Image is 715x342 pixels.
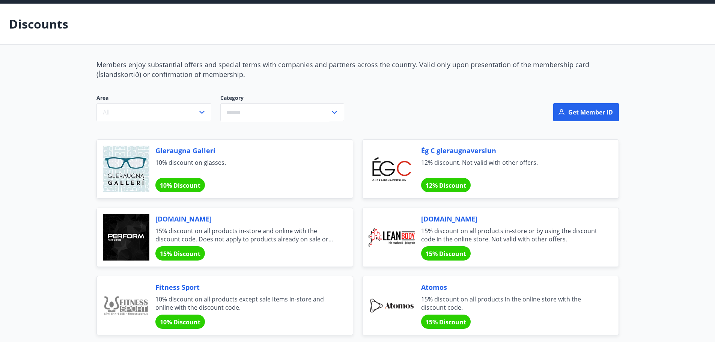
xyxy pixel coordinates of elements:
[155,158,335,175] span: 10% discount on glasses.
[426,318,466,326] span: 15% Discount
[553,103,619,121] button: Get member ID
[426,250,466,258] span: 15% Discount
[96,94,211,103] span: Area
[421,158,601,175] span: 12% discount. Not valid with other offers.
[96,103,211,121] button: All
[421,227,601,243] span: 15% discount on all products in-store or by using the discount code in the online store. Not vali...
[155,146,335,155] span: Gleraugna Gallerí
[160,318,200,326] span: 10% Discount
[421,214,601,224] span: [DOMAIN_NAME]
[160,250,200,258] span: 15% Discount
[220,94,344,102] label: Category
[9,16,68,32] p: Discounts
[155,214,335,224] span: [DOMAIN_NAME]
[426,181,466,190] span: 12% Discount
[421,295,601,312] span: 15% discount on all products in the online store with the discount code.
[421,146,601,155] span: Ég C gleraugnaverslun
[155,227,335,243] span: 15% discount on all products in-store and online with the discount code. Does not apply to produc...
[96,60,589,79] span: Members enjoy substantial offers and special terms with companies and partners across the country...
[421,282,601,292] span: Atomos
[155,295,335,312] span: 10% discount on all products except sale items in-store and online with the discount code.
[160,181,200,190] span: 10% Discount
[103,108,110,116] span: All
[155,282,335,292] span: Fitness Sport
